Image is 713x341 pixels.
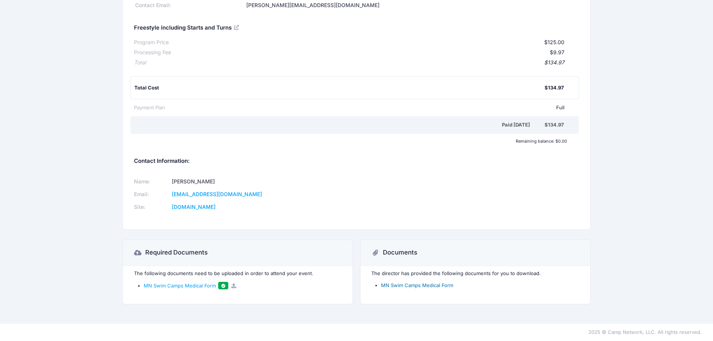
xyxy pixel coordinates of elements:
div: Payment Plan [134,104,165,112]
td: [PERSON_NAME] [169,176,347,188]
div: Total Cost [134,84,545,92]
div: $134.97 [545,121,564,129]
p: The following documents need to be uploaded in order to attend your event. [134,270,342,277]
span: $125.00 [544,39,564,45]
a: View Registration Details [234,24,240,31]
span: 2025 © Camp Network, LLC. All rights reserved. [588,329,702,335]
div: $9.97 [171,49,565,57]
div: Remaining balance: $0.00 [130,139,571,143]
div: Processing Fee [134,49,171,57]
div: Total [134,59,146,67]
td: Site: [134,201,170,214]
div: Program Price [134,39,169,46]
h5: Freestyle including Starts and Turns [134,25,240,31]
div: $134.97 [545,84,564,92]
a: [EMAIL_ADDRESS][DOMAIN_NAME] [172,191,262,197]
h5: Contact Information: [134,158,579,165]
div: Full [165,104,565,112]
td: Name: [134,176,170,188]
div: Contact Email: [134,1,245,9]
h3: Required Documents [145,249,208,256]
a: MN Swim Camps Medical Form [381,282,453,288]
div: [PERSON_NAME][EMAIL_ADDRESS][DOMAIN_NAME] [245,1,579,9]
a: MN Swim Camps Medical Form [144,283,228,289]
a: [DOMAIN_NAME] [172,204,216,210]
p: The director has provided the following documents for you to download. [371,270,579,277]
div: Paid [DATE] [135,121,545,129]
span: MN Swim Camps Medical Form [144,283,216,289]
td: Email: [134,188,170,201]
h3: Documents [383,249,417,256]
div: $134.97 [146,59,565,67]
